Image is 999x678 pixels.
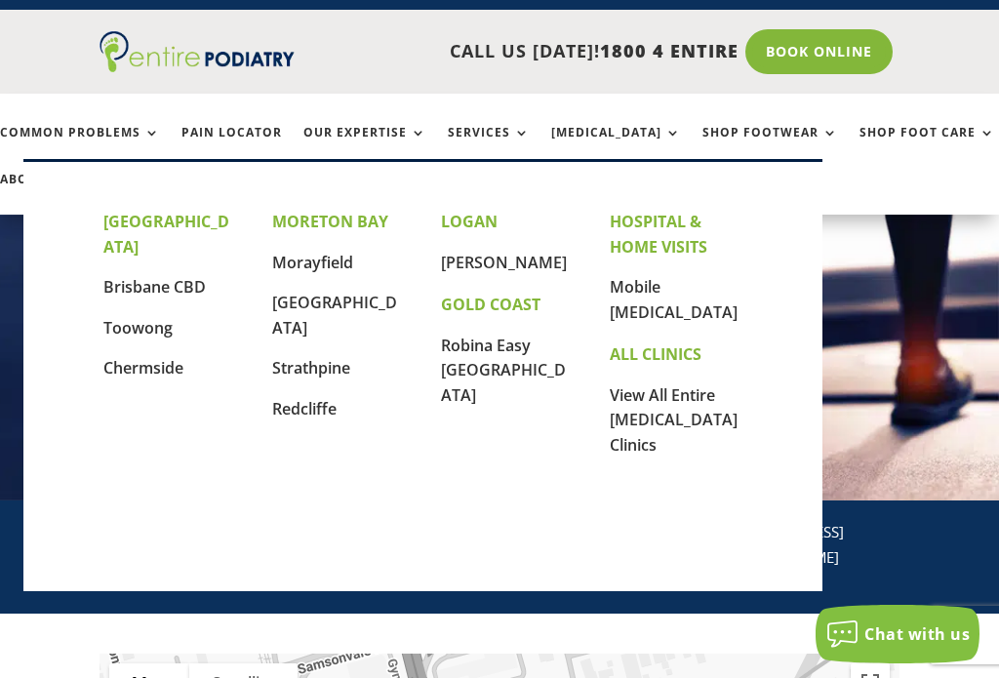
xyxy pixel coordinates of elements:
[303,126,426,168] a: Our Expertise
[103,211,229,258] strong: [GEOGRAPHIC_DATA]
[816,605,979,663] button: Chat with us
[181,126,282,168] a: Pain Locator
[100,57,295,76] a: Entire Podiatry
[859,126,995,168] a: Shop Foot Care
[524,572,619,591] a: 07 3053 3128
[103,357,183,379] a: Chermside
[610,343,701,365] strong: ALL CLINICS
[745,29,893,74] a: Book Online
[610,211,707,258] strong: HOSPITAL & HOME VISITS
[610,276,738,323] a: Mobile [MEDICAL_DATA]
[272,357,350,379] a: Strathpine
[103,276,206,298] a: Brisbane CBD
[272,252,353,273] a: Morayfield
[600,39,739,62] span: 1800 4 ENTIRE
[864,623,970,645] span: Chat with us
[441,252,567,273] a: [PERSON_NAME]
[272,292,397,339] a: [GEOGRAPHIC_DATA]
[448,126,530,168] a: Services
[610,384,738,456] a: View All Entire [MEDICAL_DATA] Clinics
[103,317,173,339] a: Toowong
[702,126,838,168] a: Shop Footwear
[100,31,295,72] img: logo (1)
[551,126,681,168] a: [MEDICAL_DATA]
[272,398,337,419] a: Redcliffe
[441,335,566,406] a: Robina Easy [GEOGRAPHIC_DATA]
[272,211,388,232] strong: MORETON BAY
[441,294,540,315] strong: GOLD COAST
[295,39,738,64] p: CALL US [DATE]!
[441,211,498,232] strong: LOGAN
